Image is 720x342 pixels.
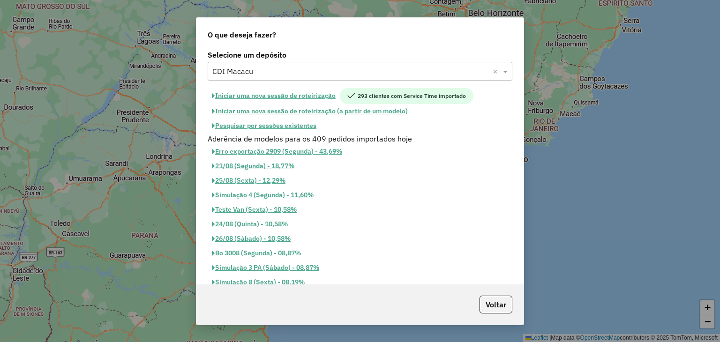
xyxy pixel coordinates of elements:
button: Pesquisar por sessões existentes [208,119,321,133]
span: 293 clientes com Service Time importado [340,88,473,104]
button: 26/08 (Sábado) - 10,58% [208,231,295,246]
button: 21/08 (Segunda) - 18,77% [208,159,299,173]
button: Simulação 8 (Sexta) - 08,19% [208,275,309,290]
button: 25/08 (Sexta) - 12,29% [208,173,290,188]
button: Erro exportação 2909 (Segunda) - 43,69% [208,144,346,159]
button: Iniciar uma nova sessão de roteirização [208,88,340,104]
button: Bo 3008 (Segunda) - 08,87% [208,246,305,260]
div: Aderência de modelos para os 409 pedidos importados hoje [202,133,518,144]
label: Selecione um depósito [208,49,512,60]
button: Voltar [480,296,512,313]
button: Iniciar uma nova sessão de roteirização (a partir de um modelo) [208,104,412,119]
span: Clear all [493,66,501,77]
button: Simulação 4 (Segunda) - 11,60% [208,188,318,202]
button: Teste Van (Sexta) - 10,58% [208,202,301,217]
button: Simulação 3 PA (Sábado) - 08,87% [208,260,323,275]
span: O que deseja fazer? [208,29,276,40]
button: 24/08 (Quinta) - 10,58% [208,217,292,231]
